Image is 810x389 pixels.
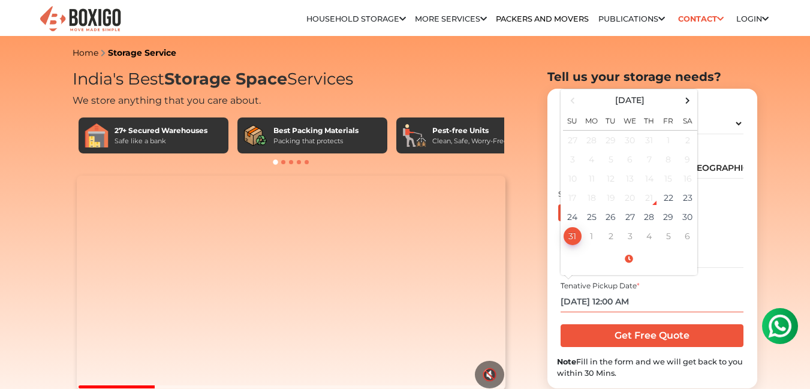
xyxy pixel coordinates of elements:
a: Select Time [563,254,695,264]
span: Previous Month [564,92,580,108]
th: We [621,109,640,131]
a: Login [736,14,769,23]
img: Best Packing Materials [243,123,267,147]
a: Home [73,47,98,58]
div: Packing that protects [273,136,359,146]
div: 21 [640,189,658,207]
div: Service Lift Available? [558,189,641,200]
input: Pickup date [561,291,743,312]
div: Safe like a bank [115,136,207,146]
th: Mo [582,109,601,131]
div: Fill in the form and we will get back to you within 30 Mins. [557,356,748,379]
div: Tenative Pickup Date [561,281,743,291]
img: whatsapp-icon.svg [12,12,36,36]
div: Clean, Safe, Worry-Free [432,136,508,146]
span: We store anything that you care about. [73,95,261,106]
h1: India's Best Services [73,70,510,89]
img: 27+ Secured Warehouses [85,123,109,147]
th: Select Month [582,92,678,109]
a: Household Storage [306,14,406,23]
div: Pest-free Units [432,125,508,136]
th: Fr [659,109,678,131]
label: Yes [558,204,586,221]
a: Packers and Movers [496,14,589,23]
h2: Tell us your storage needs? [547,70,757,84]
a: Storage Service [108,47,176,58]
th: Th [640,109,659,131]
span: Next Month [679,92,695,108]
img: Boxigo [38,5,122,34]
th: Tu [601,109,621,131]
input: Get Free Quote [561,324,743,347]
a: More services [415,14,487,23]
th: Su [563,109,582,131]
b: Note [557,357,576,366]
a: Publications [598,14,665,23]
button: 🔇 [475,361,504,388]
img: Pest-free Units [402,123,426,147]
div: 27+ Secured Warehouses [115,125,207,136]
a: Contact [674,10,727,28]
div: Best Packing Materials [273,125,359,136]
th: Sa [678,109,697,131]
span: Storage Space [164,69,287,89]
